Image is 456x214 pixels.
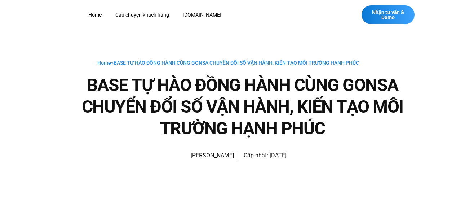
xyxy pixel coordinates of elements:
[244,152,268,159] span: Cập nhật:
[369,10,407,20] span: Nhận tư vấn & Demo
[55,74,430,139] h1: BASE TỰ HÀO ĐỒNG HÀNH CÙNG GONSA CHUYỂN ĐỔI SỐ VẬN HÀNH, KIẾN TẠO MÔI TRƯỜNG HẠNH PHÚC
[114,60,359,66] span: BASE TỰ HÀO ĐỒNG HÀNH CÙNG GONSA CHUYỂN ĐỔI SỐ VẬN HÀNH, KIẾN TẠO MÔI TRƯỜNG HẠNH PHÚC
[177,8,227,22] a: [DOMAIN_NAME]
[83,8,325,22] nav: Menu
[97,60,111,66] a: Home
[83,8,107,22] a: Home
[97,60,359,66] span: »
[170,147,234,165] a: Picture of Đoàn Đức [PERSON_NAME]
[110,8,174,22] a: Câu chuyện khách hàng
[187,150,234,161] span: [PERSON_NAME]
[362,5,415,24] a: Nhận tư vấn & Demo
[270,152,287,159] time: [DATE]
